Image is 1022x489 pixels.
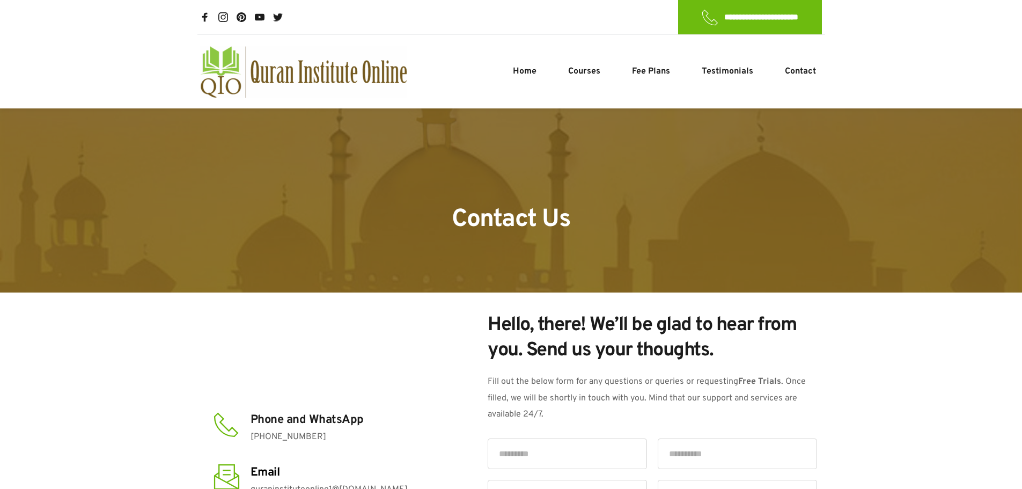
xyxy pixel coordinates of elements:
span: Testimonials [702,65,753,78]
span: Contact Us [452,204,570,236]
span: . Once filled, we will be shortly in touch with you. Mind that our support and services are avail... [488,376,808,420]
span: Fill out the below form for any questions or queries or requesting [488,376,738,387]
span: Phone and WhatsApp [251,413,364,427]
a: Fee Plans [629,65,673,78]
a: Testimonials [699,65,756,78]
span: Fee Plans [632,65,670,78]
span: Contact [785,65,816,78]
a: Contact [782,65,819,78]
a: quran-institute-online-australia [200,46,407,98]
span: Home [513,65,536,78]
a: Free Trials [738,376,781,387]
a: Courses [565,65,603,78]
a: [PHONE_NUMBER] [251,432,326,442]
h4: Email [251,464,464,481]
span: Courses [568,65,600,78]
span: Hello, there! We’ll be glad to hear from you. Send us your thoughts. [488,313,801,363]
a: Home [510,65,539,78]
